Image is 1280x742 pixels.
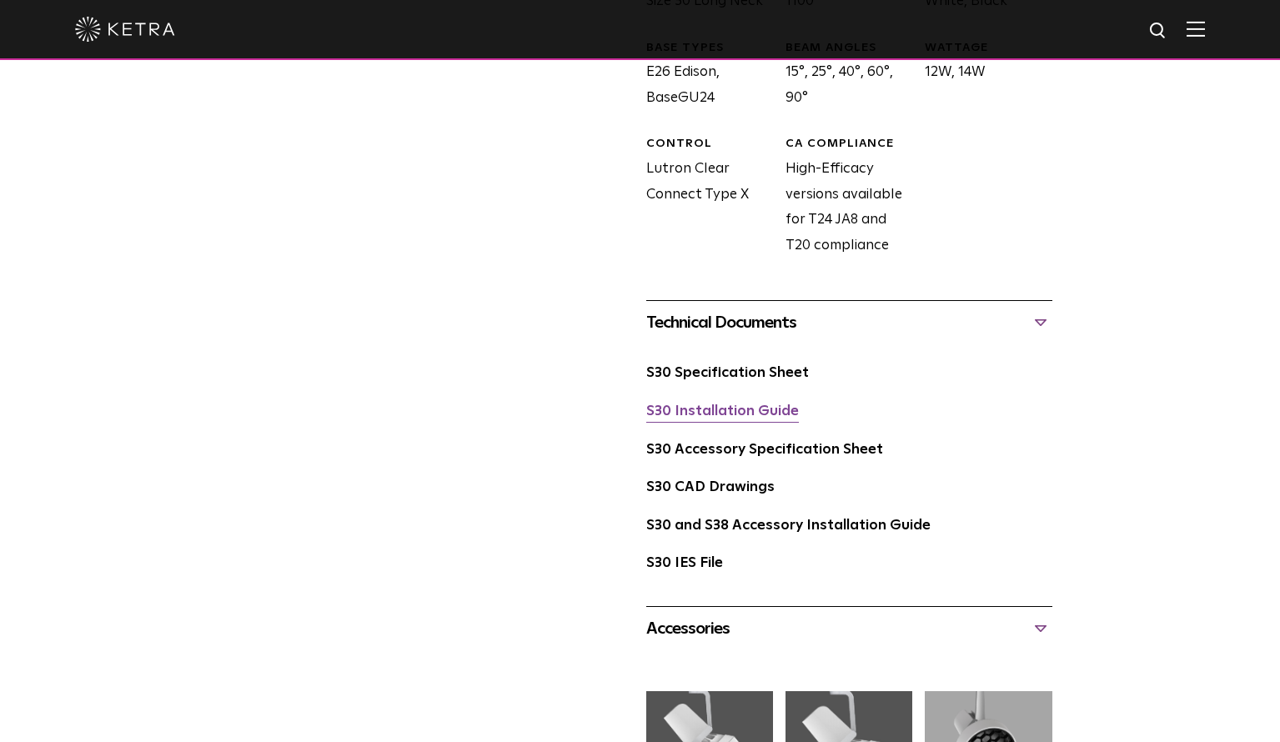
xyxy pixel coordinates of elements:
[634,40,773,112] div: E26 Edison, BaseGU24
[912,40,1052,112] div: 12W, 14W
[646,443,883,457] a: S30 Accessory Specification Sheet
[1148,21,1169,42] img: search icon
[646,404,799,419] a: S30 Installation Guide
[646,480,775,494] a: S30 CAD Drawings
[646,556,723,570] a: S30 IES File
[634,136,773,258] div: Lutron Clear Connect Type X
[773,40,912,112] div: 15°, 25°, 40°, 60°, 90°
[773,136,912,258] div: High-Efficacy versions available for T24 JA8 and T20 compliance
[646,136,773,153] div: CONTROL
[646,309,1052,336] div: Technical Documents
[646,519,931,533] a: S30 and S38 Accessory Installation Guide
[75,17,175,42] img: ketra-logo-2019-white
[786,136,912,153] div: CA COMPLIANCE
[646,615,1052,642] div: Accessories
[1187,21,1205,37] img: Hamburger%20Nav.svg
[646,366,809,380] a: S30 Specification Sheet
